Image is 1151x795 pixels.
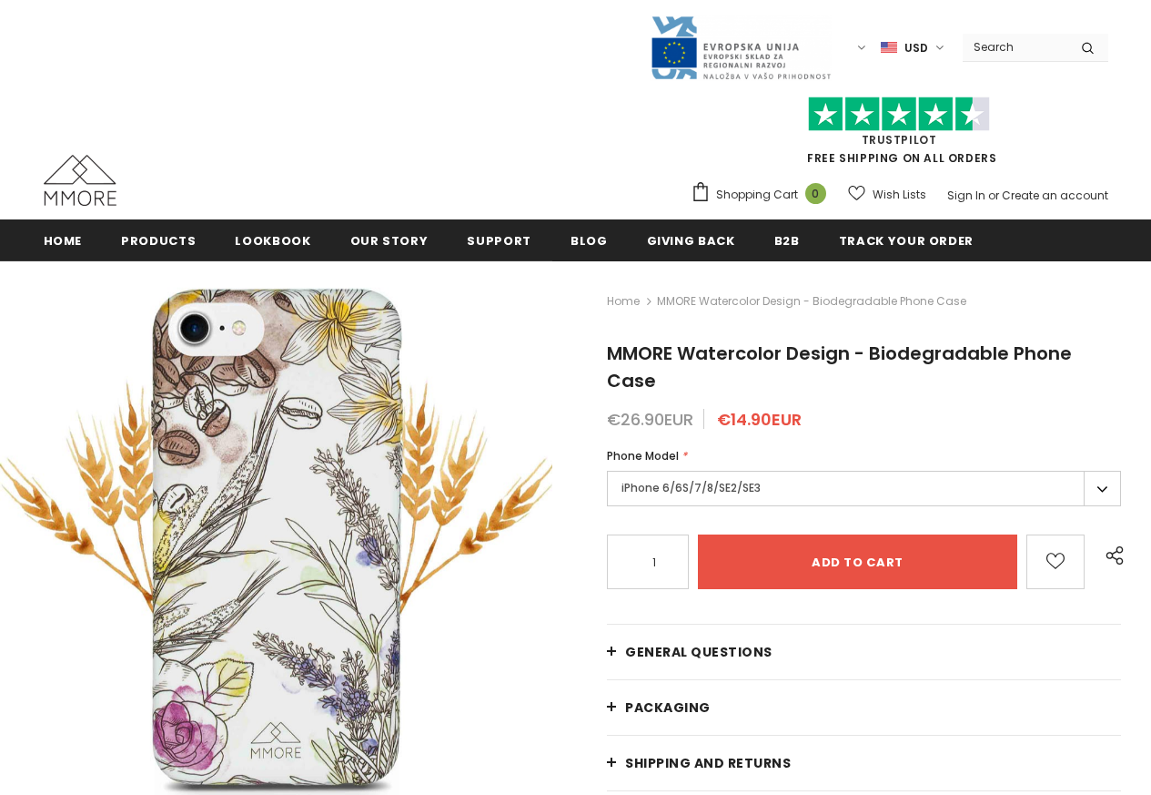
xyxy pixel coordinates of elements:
span: Products [121,232,196,250]
span: or [988,188,999,203]
span: Our Story [350,232,429,250]
a: Wish Lists [848,178,926,210]
a: Giving back [647,219,735,260]
a: PACKAGING [607,680,1121,735]
span: Wish Lists [873,186,926,204]
img: USD [881,40,897,56]
a: Home [607,290,640,312]
label: iPhone 6/6S/7/8/SE2/SE3 [607,471,1121,506]
span: Shipping and returns [625,754,791,772]
a: Sign In [947,188,985,203]
img: MMORE Cases [44,155,116,206]
span: Home [44,232,83,250]
span: Shopping Cart [716,186,798,204]
span: MMORE Watercolor Design - Biodegradable Phone Case [607,341,1072,393]
span: €14.90EUR [717,408,802,431]
a: Shopping Cart 0 [691,181,835,209]
span: Blog [570,232,608,250]
a: Our Story [350,219,429,260]
span: Track your order [839,232,974,250]
span: €26.90EUR [607,408,693,431]
span: General Questions [625,643,772,661]
img: Trust Pilot Stars [808,97,990,132]
a: Blog [570,219,608,260]
a: Lookbook [235,219,310,260]
span: MMORE Watercolor Design - Biodegradable Phone Case [657,290,966,312]
span: B2B [774,232,800,250]
span: USD [904,39,928,57]
a: Shipping and returns [607,736,1121,790]
a: Products [121,219,196,260]
img: Javni Razpis [650,15,832,81]
span: Lookbook [235,232,310,250]
a: B2B [774,219,800,260]
a: Javni Razpis [650,39,832,55]
input: Search Site [963,34,1067,60]
span: 0 [805,183,826,204]
span: Giving back [647,232,735,250]
a: Create an account [1002,188,1108,203]
span: support [467,232,531,250]
a: General Questions [607,625,1121,679]
a: support [467,219,531,260]
span: PACKAGING [625,698,711,717]
span: Phone Model [607,448,679,464]
a: Track your order [839,219,974,260]
a: Trustpilot [862,132,937,148]
a: Home [44,219,83,260]
input: Add to cart [698,535,1017,589]
span: FREE SHIPPING ON ALL ORDERS [691,105,1108,166]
